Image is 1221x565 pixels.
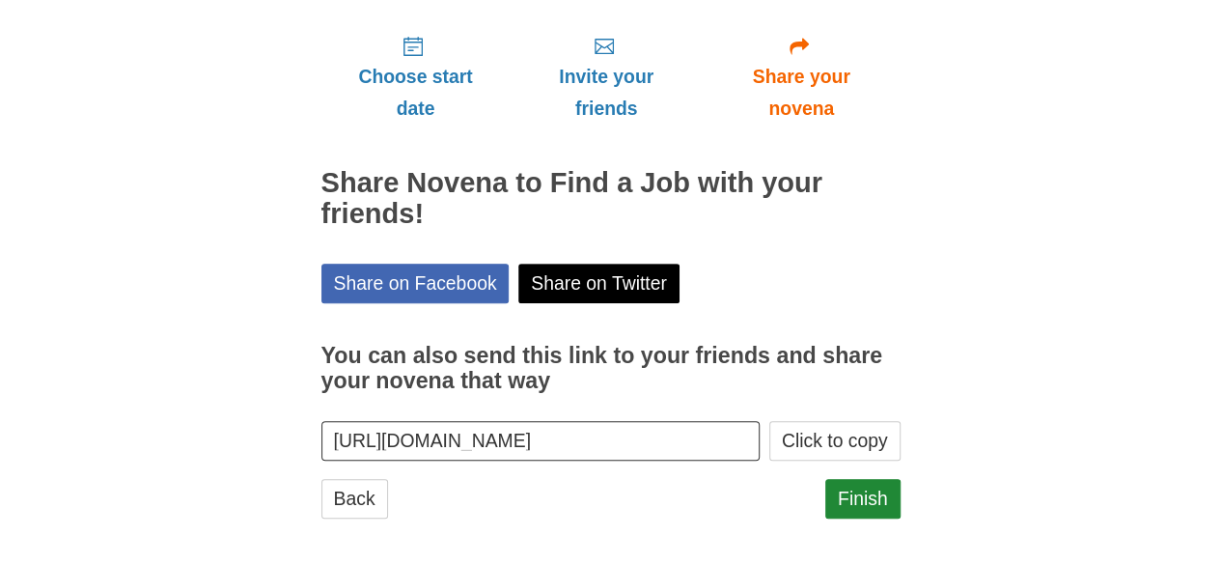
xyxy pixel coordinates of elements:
[321,344,901,393] h3: You can also send this link to your friends and share your novena that way
[769,421,901,461] button: Click to copy
[518,264,680,303] a: Share on Twitter
[321,479,388,519] a: Back
[825,479,901,519] a: Finish
[321,19,511,134] a: Choose start date
[703,19,901,134] a: Share your novena
[529,61,682,125] span: Invite your friends
[510,19,702,134] a: Invite your friends
[341,61,491,125] span: Choose start date
[321,264,510,303] a: Share on Facebook
[722,61,881,125] span: Share your novena
[321,168,901,230] h2: Share Novena to Find a Job with your friends!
